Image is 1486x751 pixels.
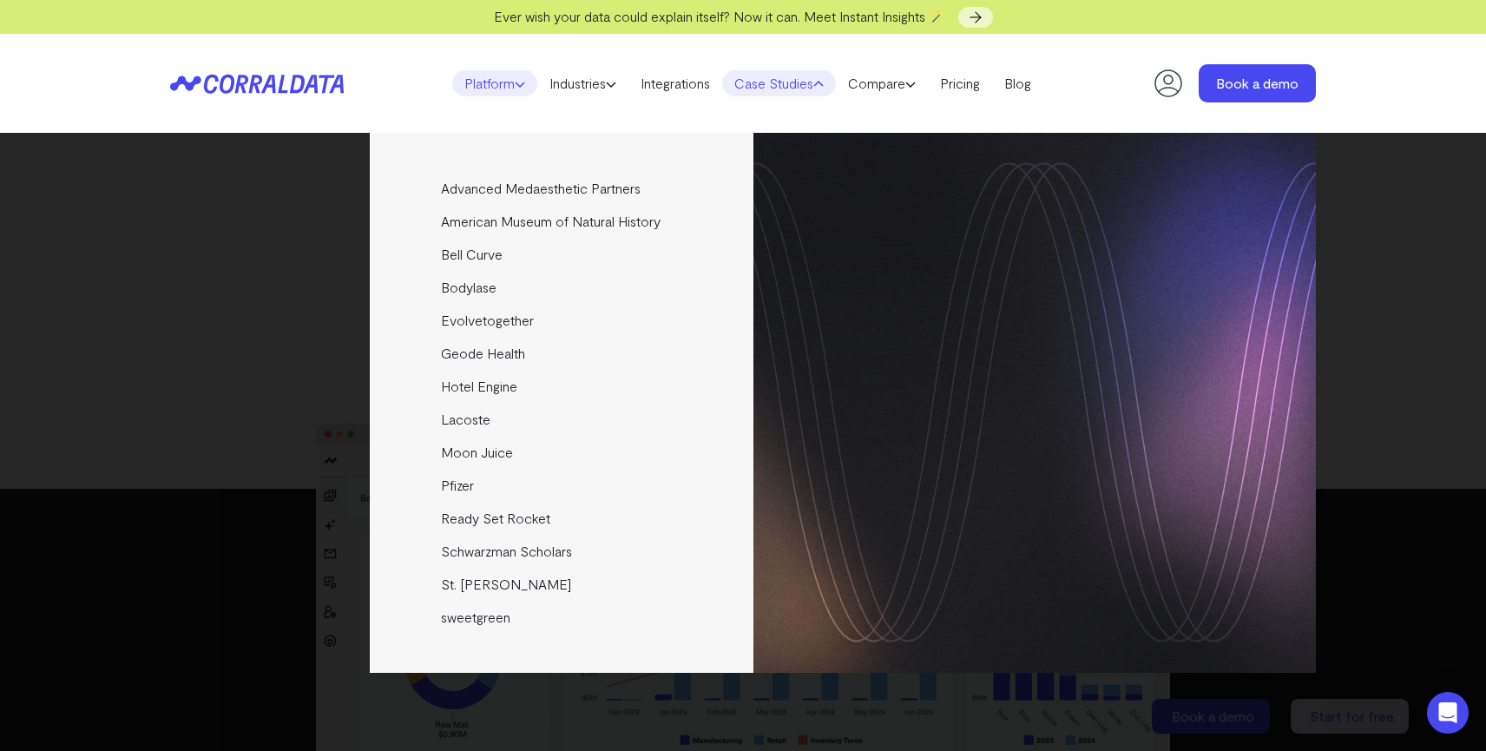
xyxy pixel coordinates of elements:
[992,70,1043,96] a: Blog
[452,70,537,96] a: Platform
[370,601,756,634] a: sweetgreen
[370,502,756,535] a: Ready Set Rocket
[722,70,836,96] a: Case Studies
[836,70,928,96] a: Compare
[370,337,756,370] a: Geode Health
[370,535,756,568] a: Schwarzman Scholars
[370,370,756,403] a: Hotel Engine
[1427,692,1469,734] div: Open Intercom Messenger
[370,205,756,238] a: American Museum of Natural History
[370,469,756,502] a: Pfizer
[370,271,756,304] a: Bodylase
[370,403,756,436] a: Lacoste
[370,172,756,205] a: Advanced Medaesthetic Partners
[370,568,756,601] a: St. [PERSON_NAME]
[628,70,722,96] a: Integrations
[370,238,756,271] a: Bell Curve
[494,8,946,24] span: Ever wish your data could explain itself? Now it can. Meet Instant Insights 🪄
[370,436,756,469] a: Moon Juice
[537,70,628,96] a: Industries
[928,70,992,96] a: Pricing
[370,304,756,337] a: Evolvetogether
[1199,64,1316,102] a: Book a demo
